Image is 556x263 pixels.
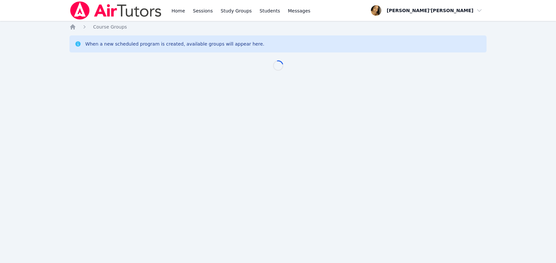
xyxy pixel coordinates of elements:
[69,24,487,30] nav: Breadcrumb
[85,41,264,47] div: When a new scheduled program is created, available groups will appear here.
[69,1,162,20] img: Air Tutors
[93,24,127,30] span: Course Groups
[93,24,127,30] a: Course Groups
[288,8,311,14] span: Messages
